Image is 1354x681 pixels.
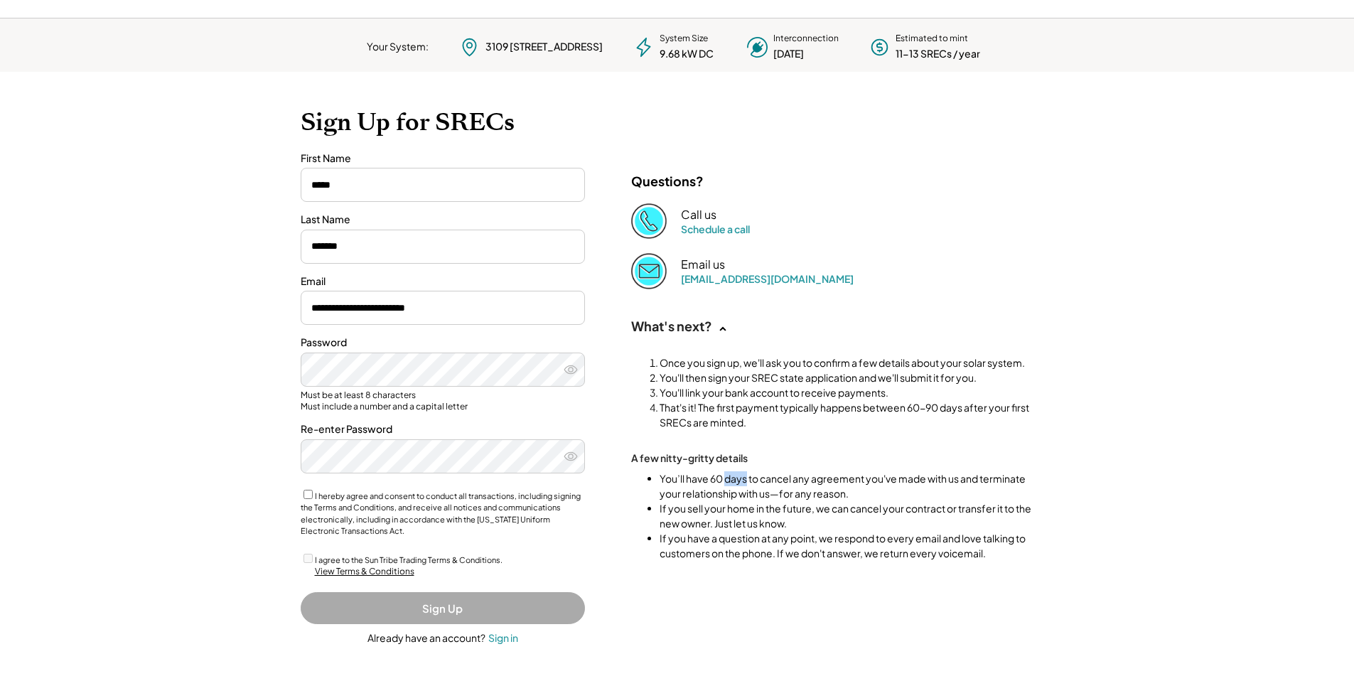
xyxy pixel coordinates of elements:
[315,566,414,578] div: View Terms & Conditions
[485,40,603,54] div: 3109 [STREET_ADDRESS]
[301,592,585,624] button: Sign Up
[660,531,1036,561] li: If you have a question at any point, we respond to every email and love talking to customers on t...
[631,253,667,289] img: Email%202%403x.png
[301,274,585,289] div: Email
[631,173,704,189] div: Questions?
[773,33,839,45] div: Interconnection
[367,40,429,54] div: Your System:
[660,355,1036,370] li: Once you sign up, we'll ask you to confirm a few details about your solar system.
[660,400,1036,430] li: That's it! The first payment typically happens between 60-90 days after your first SRECs are minted.
[301,491,581,536] label: I hereby agree and consent to conduct all transactions, including signing the Terms and Condition...
[488,631,518,644] div: Sign in
[660,370,1036,385] li: You'll then sign your SREC state application and we'll submit it for you.
[631,203,667,239] img: Phone%20copy%403x.png
[660,385,1036,400] li: You'll link your bank account to receive payments.
[301,107,1054,137] h1: Sign Up for SRECs
[301,213,585,227] div: Last Name
[896,33,968,45] div: Estimated to mint
[660,501,1036,531] li: If you sell your home in the future, we can cancel your contract or transfer it to the new owner....
[681,272,854,285] a: [EMAIL_ADDRESS][DOMAIN_NAME]
[631,318,712,334] div: What's next?
[896,47,980,61] div: 11-13 SRECs / year
[681,257,725,272] div: Email us
[301,390,585,412] div: Must be at least 8 characters Must include a number and a capital letter
[681,222,750,235] a: Schedule a call
[301,151,585,166] div: First Name
[301,336,585,350] div: Password
[631,451,773,464] div: A few nitty-gritty details
[681,208,716,222] div: Call us
[301,422,585,436] div: Re-enter Password
[660,471,1036,501] li: You’ll have 60 days to cancel any agreement you've made with us and terminate your relationship w...
[660,33,708,45] div: System Size
[315,555,503,564] label: I agree to the Sun Tribe Trading Terms & Conditions.
[660,47,714,61] div: 9.68 kW DC
[367,631,485,645] div: Already have an account?
[773,47,804,61] div: [DATE]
